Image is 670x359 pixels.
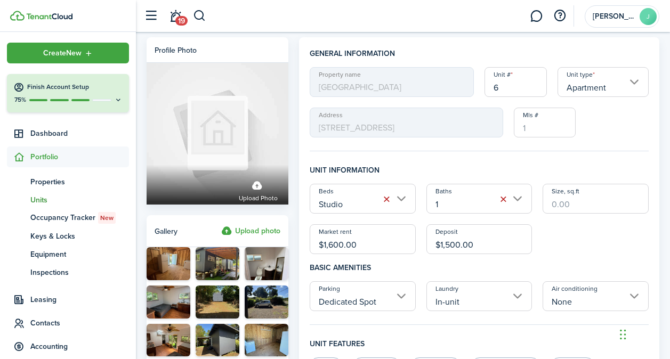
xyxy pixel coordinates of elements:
[30,151,129,162] span: Portfolio
[485,67,547,97] input: Unit name
[30,267,129,278] span: Inspections
[30,128,129,139] span: Dashboard
[43,50,82,57] span: Create New
[310,48,649,67] h4: General information
[593,13,635,20] span: javier
[426,224,532,254] input: 0.00
[310,254,649,281] h4: Basic amenities
[543,184,649,214] input: 0.00
[514,108,576,137] input: 1
[640,8,657,25] avatar-text: J
[7,245,129,263] a: Equipment
[551,7,569,25] button: Open resource center
[30,317,129,329] span: Contacts
[155,226,177,237] span: Gallery
[7,263,129,281] a: Inspections
[620,319,626,350] div: Drag
[543,281,649,311] input: Air conditioning
[7,123,129,144] a: Dashboard
[7,173,129,191] a: Properties
[30,212,129,224] span: Occupancy Tracker
[7,209,129,227] a: Occupancy TrackerNew
[245,324,288,357] img: image0 (3).jpeg
[7,74,129,112] button: Finish Account Setup75%
[310,338,649,357] h4: Unit features
[155,45,197,56] div: Profile photo
[10,11,25,21] img: TenantCloud
[165,3,185,30] a: Notifications
[26,13,72,20] img: TenantCloud
[147,285,190,319] img: image3 (3).jpeg
[310,224,416,254] input: 0.00
[7,191,129,209] a: Units
[30,249,129,260] span: Equipment
[30,341,129,352] span: Accounting
[193,7,206,25] button: Search
[7,43,129,63] button: Open menu
[245,247,288,280] img: image4 (2).jpeg
[239,193,278,203] span: Upload photo
[245,285,288,319] img: image0 (4).jpeg
[30,194,129,206] span: Units
[141,6,161,26] button: Open sidebar
[147,247,190,280] img: image5 (1).jpeg
[27,83,123,92] h4: Finish Account Setup
[7,227,129,245] a: Keys & Locks
[310,165,649,184] h4: Unit information
[310,281,416,311] input: Parking
[196,247,239,280] img: image4 (1).jpeg
[13,95,27,104] p: 75%
[239,175,278,203] label: Upload photo
[196,324,239,357] img: image3 (2).jpeg
[175,16,188,26] span: 19
[426,281,532,311] input: Laundry
[30,176,129,187] span: Properties
[196,285,239,319] img: image2 (4).jpeg
[30,231,129,242] span: Keys & Locks
[526,3,546,30] a: Messaging
[380,192,394,207] button: Clear
[617,308,670,359] iframe: Chat Widget
[30,294,129,305] span: Leasing
[100,213,114,223] span: New
[147,324,190,357] img: image2 (3).jpeg
[496,192,511,207] button: Clear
